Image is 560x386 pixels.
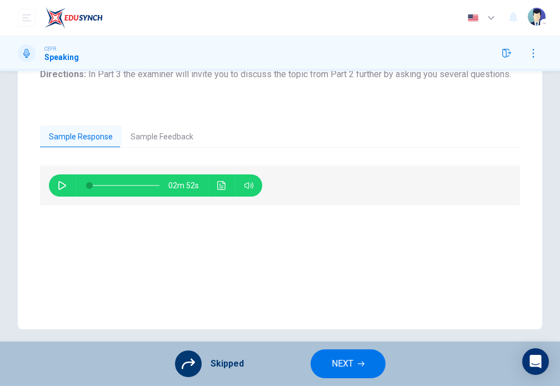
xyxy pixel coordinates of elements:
[213,174,231,197] button: Click to see the audio transcription
[332,356,353,372] span: NEXT
[44,7,103,29] img: EduSynch logo
[88,69,511,79] span: In Part 3 the examiner will invite you to discuss the topic from Part 2 further by asking you sev...
[122,126,202,149] button: Sample Feedback
[168,174,208,197] span: 02m 52s
[528,8,546,26] img: Profile picture
[522,348,549,375] div: Open Intercom Messenger
[40,68,520,81] h6: Directions :
[311,349,386,378] button: NEXT
[40,126,122,149] button: Sample Response
[18,9,36,27] button: open mobile menu
[466,14,480,22] img: en
[211,359,244,368] span: Skipped
[44,45,56,53] span: CEFR
[44,53,79,62] h1: Speaking
[40,126,520,149] div: basic tabs example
